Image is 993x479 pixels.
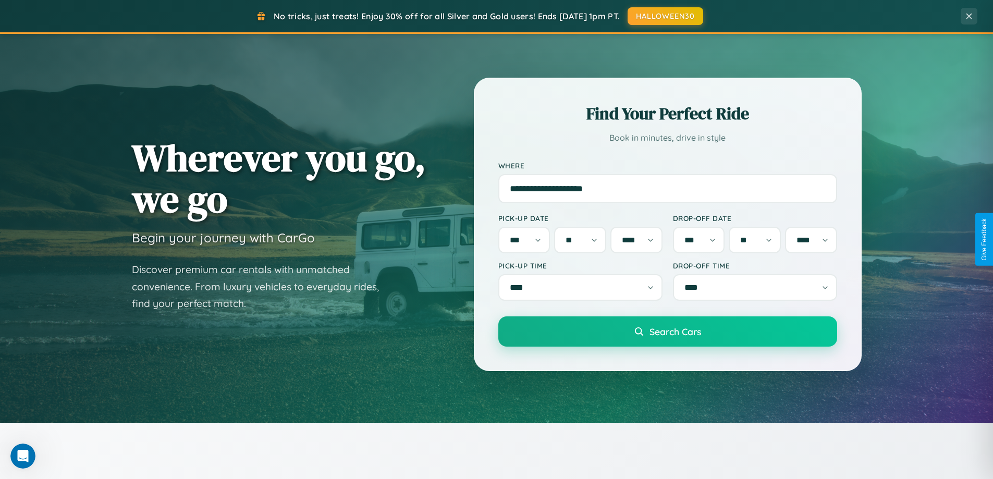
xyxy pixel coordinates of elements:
[132,137,426,219] h1: Wherever you go, we go
[10,444,35,469] iframe: Intercom live chat
[673,214,837,223] label: Drop-off Date
[628,7,703,25] button: HALLOWEEN30
[498,130,837,145] p: Book in minutes, drive in style
[498,261,663,270] label: Pick-up Time
[673,261,837,270] label: Drop-off Time
[649,326,701,337] span: Search Cars
[274,11,620,21] span: No tricks, just treats! Enjoy 30% off for all Silver and Gold users! Ends [DATE] 1pm PT.
[498,214,663,223] label: Pick-up Date
[980,218,988,261] div: Give Feedback
[132,261,393,312] p: Discover premium car rentals with unmatched convenience. From luxury vehicles to everyday rides, ...
[498,102,837,125] h2: Find Your Perfect Ride
[498,316,837,347] button: Search Cars
[132,230,315,245] h3: Begin your journey with CarGo
[498,161,837,170] label: Where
